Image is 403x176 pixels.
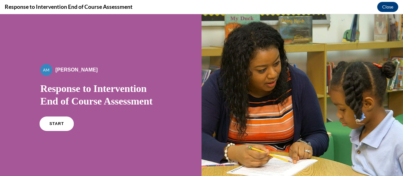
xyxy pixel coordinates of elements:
a: START [39,102,74,117]
span: START [49,107,64,112]
h1: Response to Intervention End of Course Assessment [40,68,161,93]
h4: Response to Intervention End of Course Assessment [5,3,133,11]
span: [PERSON_NAME] [55,53,98,58]
button: Close [377,2,398,12]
